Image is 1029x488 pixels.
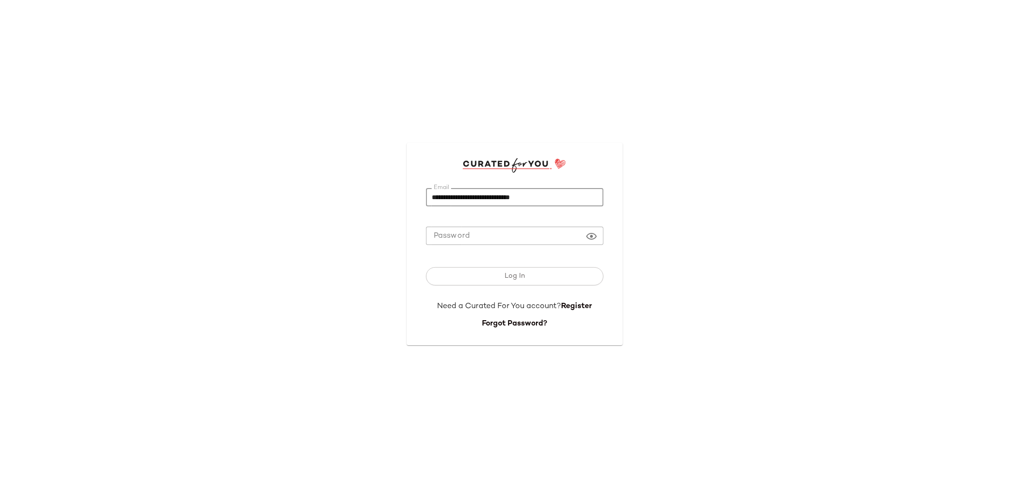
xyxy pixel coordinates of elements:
span: Need a Curated For You account? [437,302,561,311]
a: Forgot Password? [482,320,547,328]
span: Log In [504,272,525,280]
img: cfy_login_logo.DGdB1djN.svg [463,158,566,173]
a: Register [561,302,592,311]
button: Log In [426,267,604,285]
